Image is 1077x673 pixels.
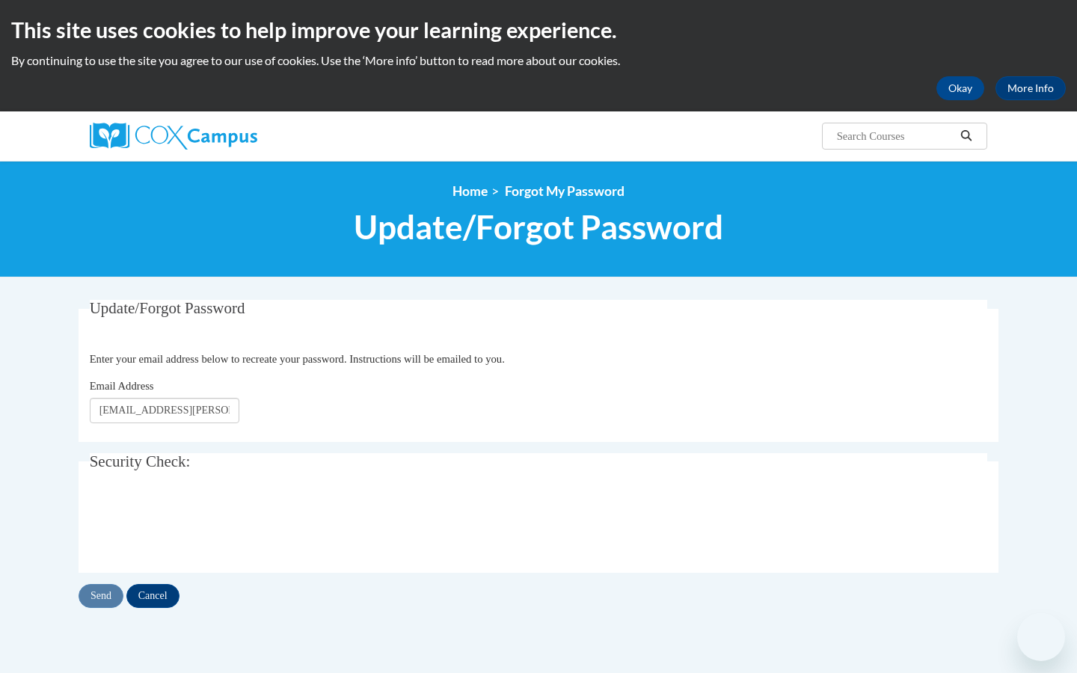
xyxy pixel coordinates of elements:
span: Update/Forgot Password [354,207,723,247]
button: Search [955,127,978,145]
h2: This site uses cookies to help improve your learning experience. [11,15,1066,45]
a: Home [452,183,488,199]
p: By continuing to use the site you agree to our use of cookies. Use the ‘More info’ button to read... [11,52,1066,69]
span: Security Check: [90,452,191,470]
a: Cox Campus [90,123,374,150]
button: Okay [936,76,984,100]
span: Enter your email address below to recreate your password. Instructions will be emailed to you. [90,353,505,365]
a: More Info [995,76,1066,100]
iframe: Button to launch messaging window [1017,613,1065,661]
span: Update/Forgot Password [90,299,245,317]
iframe: reCAPTCHA [90,496,317,554]
input: Search Courses [835,127,955,145]
span: Forgot My Password [505,183,625,199]
img: Cox Campus [90,123,257,150]
span: Email Address [90,380,154,392]
input: Cancel [126,584,179,608]
input: Email [90,398,239,423]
